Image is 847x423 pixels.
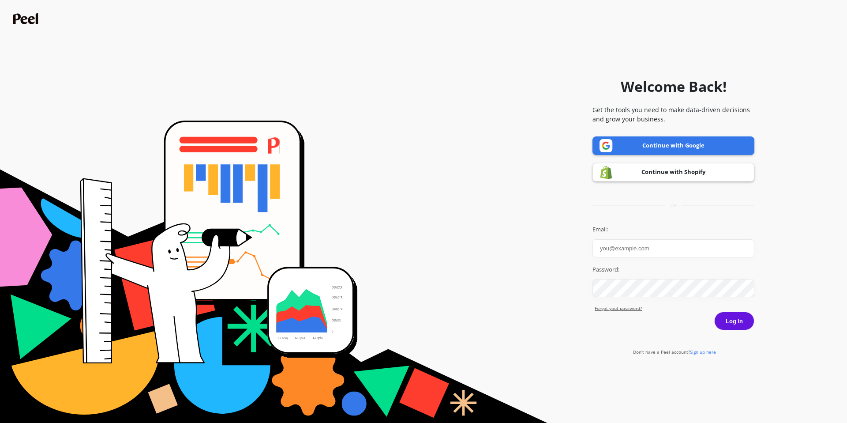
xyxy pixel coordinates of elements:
[690,349,716,355] span: Sign up here
[600,139,613,152] img: Google logo
[592,136,754,155] a: Continue with Google
[592,225,754,234] label: Email:
[592,239,754,257] input: you@example.com
[595,305,754,312] a: Forgot yout password?
[592,265,754,274] label: Password:
[592,163,754,181] a: Continue with Shopify
[714,312,754,330] button: Log in
[621,76,727,97] h1: Welcome Back!
[592,202,754,209] div: or
[13,13,41,24] img: Peel
[592,105,754,124] p: Get the tools you need to make data-driven decisions and grow your business.
[633,349,716,355] a: Don't have a Peel account?Sign up here
[600,166,613,179] img: Shopify logo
